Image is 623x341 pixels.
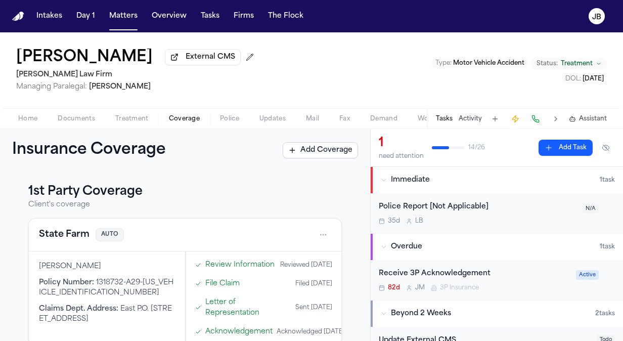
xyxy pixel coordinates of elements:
[277,328,345,336] div: Acknowledged [DATE]
[579,115,607,123] span: Assistant
[16,83,87,91] span: Managing Paralegal:
[264,7,307,25] button: The Flock
[230,7,258,25] button: Firms
[370,115,397,123] span: Demand
[453,60,524,66] span: Motor Vehicle Accident
[205,297,291,318] a: Open Letter of Representation
[379,268,570,280] div: Receive 3P Acknowledgement
[165,49,241,65] button: External CMS
[600,176,615,184] span: 1 task
[295,304,332,312] div: Sent [DATE]
[436,115,453,123] button: Tasks
[391,309,451,319] span: Beyond 2 Weeks
[415,284,425,292] span: J M
[379,201,576,213] div: Police Report [Not Applicable]
[440,284,479,292] span: 3P Insurance
[39,279,94,286] span: Policy Number :
[576,270,599,280] span: Active
[435,60,452,66] span: Type :
[16,49,153,67] button: Edit matter name
[432,58,527,68] button: Edit Type: Motor Vehicle Accident
[508,112,522,126] button: Create Immediate Task
[569,115,607,123] button: Assistant
[39,228,90,242] button: View coverage details
[283,142,358,158] button: Add Coverage
[415,217,423,225] span: L B
[169,115,200,123] span: Coverage
[388,284,400,292] span: 82d
[205,326,273,337] a: Open Acknowledgement
[371,193,623,233] div: Open task: Police Report [Not Applicable]
[89,83,151,91] span: [PERSON_NAME]
[191,257,336,340] div: Steps
[205,260,275,270] a: Open Review Information
[379,135,424,151] div: 1
[459,115,482,123] button: Activity
[105,7,142,25] button: Matters
[12,12,24,21] a: Home
[600,243,615,251] span: 1 task
[339,115,350,123] span: Fax
[592,14,601,21] text: JB
[488,112,502,126] button: Add Task
[315,227,331,243] button: Open actions
[539,140,593,156] button: Add Task
[531,58,607,70] button: Change status from Treatment
[18,115,37,123] span: Home
[371,234,623,260] button: Overdue1task
[561,60,593,68] span: Treatment
[58,115,95,123] span: Documents
[12,141,188,159] h1: Insurance Coverage
[72,7,99,25] button: Day 1
[468,144,485,152] span: 14 / 26
[205,278,240,289] a: Open File Claim
[16,69,258,81] h2: [PERSON_NAME] Law Firm
[16,49,153,67] h1: [PERSON_NAME]
[295,280,332,288] div: Filed [DATE]
[32,7,66,25] button: Intakes
[595,310,615,318] span: 2 task s
[565,76,581,82] span: DOL :
[39,262,175,272] div: [PERSON_NAME]
[583,76,604,82] span: [DATE]
[528,112,543,126] button: Make a Call
[28,184,342,200] h3: 1st Party Coverage
[220,115,239,123] span: Police
[280,261,332,269] div: Reviewed [DATE]
[371,260,623,300] div: Open task: Receive 3P Acknowledgement
[259,115,286,123] span: Updates
[39,305,118,313] span: Claims Dept. Address :
[418,115,457,123] span: Workspaces
[379,152,424,160] div: need attention
[371,301,623,327] button: Beyond 2 Weeks2tasks
[371,167,623,193] button: Immediate1task
[39,279,173,296] span: 1318732-A29-[US_VEHICLE_IDENTIFICATION_NUMBER]
[388,217,400,225] span: 35d
[537,60,558,68] span: Status:
[186,52,235,62] span: External CMS
[96,228,124,242] span: AUTO
[115,115,149,123] span: Treatment
[583,204,599,214] span: N/A
[28,200,342,210] p: Client's coverage
[597,140,615,156] button: Hide completed tasks (⌘⇧H)
[12,12,24,21] img: Finch Logo
[306,115,319,123] span: Mail
[197,7,224,25] button: Tasks
[148,7,191,25] button: Overview
[391,175,430,185] span: Immediate
[562,74,607,84] button: Edit DOL: 2025-07-14
[391,242,422,252] span: Overdue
